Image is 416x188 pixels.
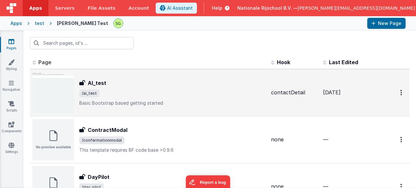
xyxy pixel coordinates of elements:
h3: DayPilot [88,173,110,181]
span: Help [212,5,222,11]
span: — [323,136,328,143]
h3: ContractModal [88,126,127,134]
div: none [271,136,318,143]
span: File Assets [88,5,116,11]
span: AI Assistant [167,5,193,11]
button: New Page [367,18,406,29]
button: AI Assistant [156,3,197,14]
span: [DATE] [323,89,341,96]
div: test [35,20,44,27]
img: 497ae24fd84173162a2d7363e3b2f127 [114,19,123,28]
input: Search pages, id's ... [30,37,134,49]
span: /ai_test [79,89,99,97]
p: This template requires BF code base >0.9.6 [79,147,266,153]
button: Options [396,133,407,146]
span: /confermationmodal [79,136,124,144]
span: Nationale Rijschool B.V. — [237,5,298,11]
button: Options [396,86,407,99]
span: [PERSON_NAME][EMAIL_ADDRESS][DOMAIN_NAME] [298,5,415,11]
span: Servers [55,5,74,11]
div: Apps [10,20,22,27]
div: contactDetail [271,89,318,96]
p: Basic Bootstrap based getting started [79,100,266,106]
span: Last Edited [329,59,358,65]
h3: AI_test [88,79,106,87]
span: Hook [277,59,290,65]
div: [PERSON_NAME] Test [57,20,108,27]
span: Page [38,59,51,65]
span: Apps [29,5,42,11]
